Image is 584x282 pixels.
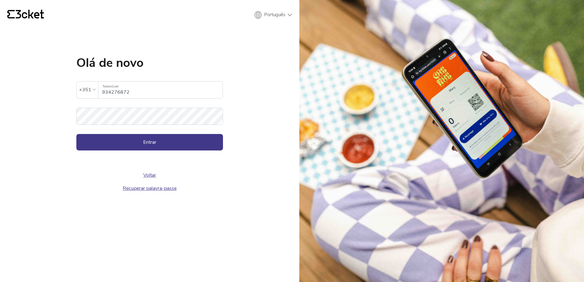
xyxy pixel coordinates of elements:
a: Voltar [143,172,156,179]
g: {' '} [7,10,15,19]
a: Recuperar palavra-passe [123,185,177,192]
input: Telemóvel [102,81,223,98]
div: +351 [79,85,91,94]
h1: Olá de novo [76,57,223,69]
label: Telemóvel [98,81,223,92]
label: Palavra-passe [76,108,223,118]
a: {' '} [7,10,44,20]
button: Entrar [76,134,223,150]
